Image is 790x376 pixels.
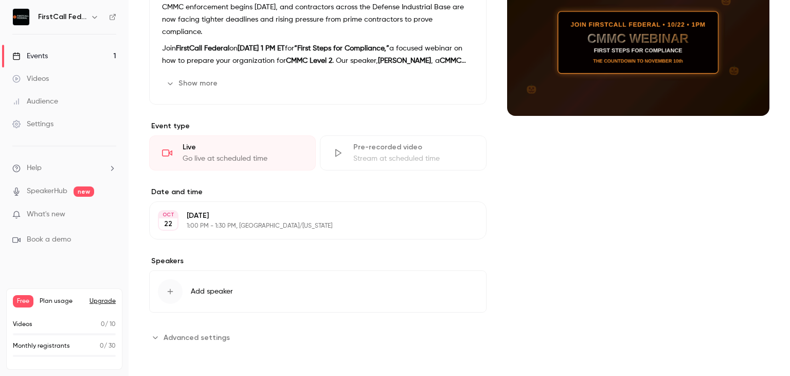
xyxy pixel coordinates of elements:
[176,45,229,52] strong: FirstCall Federal
[12,163,116,174] li: help-dropdown-opener
[149,256,487,266] label: Speakers
[191,286,233,297] span: Add speaker
[149,135,316,170] div: LiveGo live at scheduled time
[27,163,42,174] span: Help
[183,142,303,152] div: Live
[101,321,105,328] span: 0
[13,9,29,25] img: FirstCall Federal
[286,57,332,64] strong: CMMC Level 2
[12,51,48,61] div: Events
[159,211,177,218] div: OCT
[74,186,94,197] span: new
[149,187,487,197] label: Date and time
[162,75,224,92] button: Show more
[12,96,58,107] div: Audience
[187,211,432,221] p: [DATE]
[149,329,236,346] button: Advanced settings
[40,297,83,305] span: Plan usage
[13,341,70,351] p: Monthly registrants
[353,153,474,164] div: Stream at scheduled time
[294,45,389,52] strong: “First Steps for Compliance,”
[27,234,71,245] span: Book a demo
[238,45,285,52] strong: [DATE] 1 PM ET
[353,142,474,152] div: Pre-recorded video
[183,153,303,164] div: Go live at scheduled time
[13,320,32,329] p: Videos
[38,12,86,22] h6: FirstCall Federal
[100,341,116,351] p: / 30
[101,320,116,329] p: / 10
[164,332,230,343] span: Advanced settings
[100,343,104,349] span: 0
[164,219,172,229] p: 22
[12,74,49,84] div: Videos
[320,135,487,170] div: Pre-recorded videoStream at scheduled time
[27,186,67,197] a: SpeakerHub
[149,270,487,313] button: Add speaker
[149,121,487,131] p: Event type
[187,222,432,230] p: 1:00 PM - 1:30 PM, [GEOGRAPHIC_DATA]/[US_STATE]
[149,329,487,346] section: Advanced settings
[12,119,53,129] div: Settings
[378,57,431,64] strong: [PERSON_NAME]
[162,42,474,67] p: Join on for a focused webinar on how to prepare your organization for . Our speaker, , a , will s...
[162,1,474,38] p: CMMC enforcement begins [DATE], and contractors across the Defense Industrial Base are now facing...
[27,209,65,220] span: What's new
[89,297,116,305] button: Upgrade
[13,295,33,307] span: Free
